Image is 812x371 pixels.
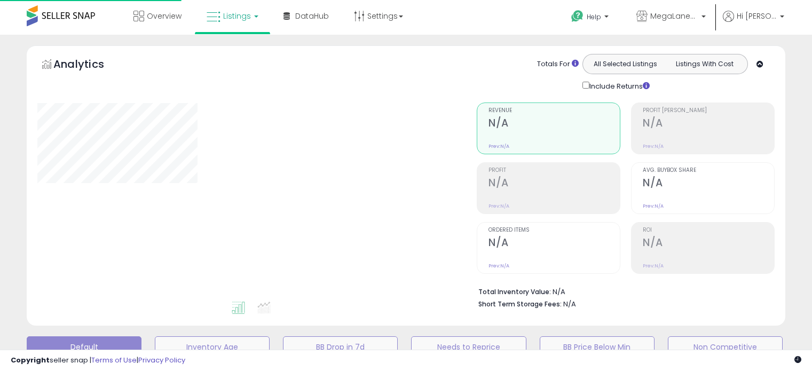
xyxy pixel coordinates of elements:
h2: N/A [488,236,620,251]
small: Prev: N/A [488,143,509,149]
span: Ordered Items [488,227,620,233]
button: BB Price Below Min [540,336,655,358]
strong: Copyright [11,355,50,365]
b: Total Inventory Value: [478,287,551,296]
span: DataHub [295,11,329,21]
span: Profit [488,168,620,173]
button: Default [27,336,141,358]
span: Avg. Buybox Share [643,168,774,173]
h5: Analytics [53,57,125,74]
span: N/A [563,299,576,309]
i: Get Help [571,10,584,23]
span: ROI [643,227,774,233]
a: Terms of Use [91,355,137,365]
button: Inventory Age [155,336,270,358]
button: Listings With Cost [665,57,744,71]
div: seller snap | | [11,356,185,366]
small: Prev: N/A [488,263,509,269]
h2: N/A [643,236,774,251]
small: Prev: N/A [643,203,664,209]
span: Help [587,12,601,21]
button: Needs to Reprice [411,336,526,358]
small: Prev: N/A [643,143,664,149]
h2: N/A [488,117,620,131]
b: Short Term Storage Fees: [478,299,562,309]
span: Profit [PERSON_NAME] [643,108,774,114]
button: Non Competitive [668,336,783,358]
h2: N/A [643,117,774,131]
a: Hi [PERSON_NAME] [723,11,784,35]
button: All Selected Listings [586,57,665,71]
span: Hi [PERSON_NAME] [737,11,777,21]
small: Prev: N/A [643,263,664,269]
a: Help [563,2,619,35]
h2: N/A [643,177,774,191]
a: Privacy Policy [138,355,185,365]
span: MegaLanes Distribution [650,11,698,21]
div: Include Returns [574,80,663,92]
span: Listings [223,11,251,21]
small: Prev: N/A [488,203,509,209]
button: BB Drop in 7d [283,336,398,358]
h2: N/A [488,177,620,191]
li: N/A [478,285,767,297]
span: Overview [147,11,182,21]
span: Revenue [488,108,620,114]
div: Totals For [537,59,579,69]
